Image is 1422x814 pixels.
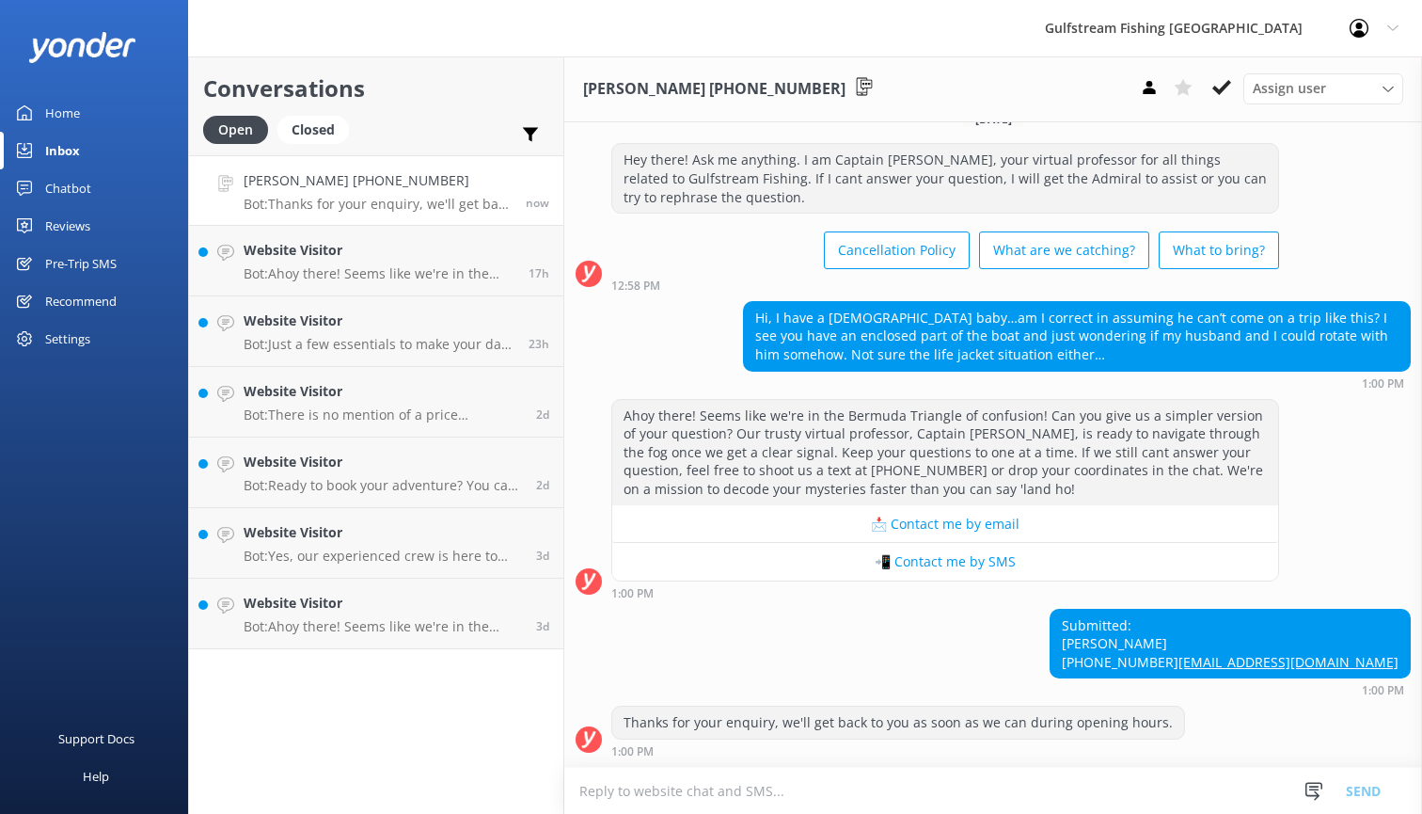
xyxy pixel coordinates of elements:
span: Aug 18 2025 06:06pm (UTC -05:00) America/Cancun [536,618,549,634]
div: Reviews [45,207,90,245]
a: [PERSON_NAME] [PHONE_NUMBER]Bot:Thanks for your enquiry, we'll get back to you as soon as we can ... [189,155,563,226]
div: Closed [277,116,349,144]
strong: 1:00 PM [611,588,654,599]
p: Bot: Ready to book your adventure? You can book your trip online at [URL][DOMAIN_NAME]. If you ne... [244,477,522,494]
div: Ahoy there! Seems like we're in the Bermuda Triangle of confusion! Can you give us a simpler vers... [612,400,1278,505]
div: Assign User [1243,73,1403,104]
span: Aug 21 2025 06:41pm (UTC -05:00) America/Cancun [529,265,549,281]
span: Aug 18 2025 09:13pm (UTC -05:00) America/Cancun [536,548,549,564]
div: Thanks for your enquiry, we'll get back to you as soon as we can during opening hours. [612,707,1184,739]
div: Home [45,94,80,132]
a: Website VisitorBot:Ahoy there! Seems like we're in the Bermuda Triangle of confusion! Can you giv... [189,226,563,296]
button: 📲 Contact me by SMS [612,543,1278,581]
a: Closed [277,119,358,139]
div: Submitted: [PERSON_NAME] [PHONE_NUMBER] [1051,610,1410,678]
div: Help [83,758,109,795]
span: Aug 22 2025 12:00pm (UTC -05:00) America/Cancun [526,195,549,211]
a: Website VisitorBot:Yes, our experienced crew is here to help. They'll bait your hooks, show you t... [189,508,563,579]
div: Hey there! Ask me anything. I am Captain [PERSON_NAME], your virtual professor for all things rel... [612,144,1278,213]
span: Aug 21 2025 12:22pm (UTC -05:00) America/Cancun [529,336,549,352]
div: Support Docs [58,720,134,758]
h4: Website Visitor [244,240,514,261]
div: Recommend [45,282,117,320]
h4: Website Visitor [244,381,522,402]
h4: Website Visitor [244,311,514,331]
div: Pre-Trip SMS [45,245,117,282]
h4: [PERSON_NAME] [PHONE_NUMBER] [244,170,512,191]
p: Bot: Yes, our experienced crew is here to help. They'll bait your hooks, show you techniques, and... [244,548,522,565]
strong: 1:00 PM [1362,685,1404,696]
span: Assign user [1253,78,1326,99]
h4: Website Visitor [244,522,522,543]
h2: Conversations [203,71,549,106]
a: Website VisitorBot:Ready to book your adventure? You can book your trip online at [URL][DOMAIN_NA... [189,438,563,508]
button: What are we catching? [979,231,1149,269]
strong: 1:00 PM [611,746,654,758]
h3: [PERSON_NAME] [PHONE_NUMBER] [583,77,845,102]
span: Aug 20 2025 09:22am (UTC -05:00) America/Cancun [536,407,549,423]
img: yonder-white-logo.png [28,32,136,63]
div: Aug 22 2025 12:00pm (UTC -05:00) America/Cancun [611,744,1185,758]
p: Bot: There is no mention of a price difference for [PERSON_NAME] spots in the knowledge base. [PE... [244,407,522,423]
button: Cancellation Policy [824,231,970,269]
a: [EMAIL_ADDRESS][DOMAIN_NAME] [1178,653,1398,671]
div: Settings [45,320,90,358]
a: Website VisitorBot:There is no mention of a price difference for [PERSON_NAME] spots in the knowl... [189,367,563,438]
p: Bot: Just a few essentials to make your day at sea a breeze. Pack sunscreen and a hat to shield y... [244,336,514,353]
div: Aug 22 2025 11:58am (UTC -05:00) America/Cancun [611,279,1279,292]
button: 📩 Contact me by email [612,505,1278,543]
div: Open [203,116,268,144]
div: Aug 22 2025 12:00pm (UTC -05:00) America/Cancun [743,376,1411,390]
h4: Website Visitor [244,452,522,472]
p: Bot: Thanks for your enquiry, we'll get back to you as soon as we can during opening hours. [244,196,512,213]
button: What to bring? [1159,231,1279,269]
p: Bot: Ahoy there! Seems like we're in the Bermuda Triangle of confusion! Can you give us a simpler... [244,265,514,282]
a: Open [203,119,277,139]
div: Aug 22 2025 12:00pm (UTC -05:00) America/Cancun [611,586,1279,599]
a: Website VisitorBot:Ahoy there! Seems like we're in the Bermuda Triangle of confusion! Can you giv... [189,579,563,649]
h4: Website Visitor [244,593,522,614]
strong: 12:58 PM [611,280,660,292]
span: Aug 20 2025 04:48am (UTC -05:00) America/Cancun [536,477,549,493]
div: Aug 22 2025 12:00pm (UTC -05:00) America/Cancun [1050,683,1411,696]
strong: 1:00 PM [1362,378,1404,390]
div: Inbox [45,132,80,169]
div: Hi, I have a [DEMOGRAPHIC_DATA] baby…am I correct in assuming he can’t come on a trip like this? ... [744,302,1410,371]
p: Bot: Ahoy there! Seems like we're in the Bermuda Triangle of confusion! Can you give us a simpler... [244,618,522,635]
a: Website VisitorBot:Just a few essentials to make your day at sea a breeze. Pack sunscreen and a h... [189,296,563,367]
div: Chatbot [45,169,91,207]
